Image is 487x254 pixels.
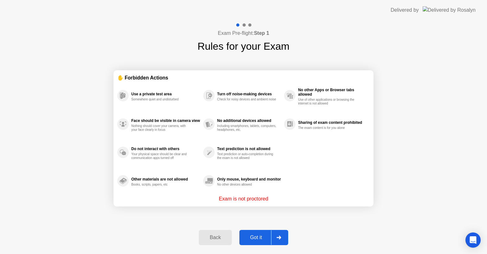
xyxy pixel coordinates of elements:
h1: Rules for your Exam [198,39,289,54]
div: Text prediction or auto-completion during the exam is not allowed [217,152,277,160]
div: Text prediction is not allowed [217,147,281,151]
div: Check for noisy devices and ambient noise [217,98,277,101]
h4: Exam Pre-flight: [218,29,269,37]
div: Got it [241,235,271,240]
div: Use of other applications or browsing the internet is not allowed [298,98,358,105]
div: No additional devices allowed [217,118,281,123]
b: Step 1 [254,30,269,36]
div: Do not interact with others [131,147,200,151]
div: Delivered by [391,6,419,14]
div: The exam content is for you alone [298,126,358,130]
div: Nothing should cover your camera, with your face clearly in focus [131,124,191,132]
div: Other materials are not allowed [131,177,200,181]
div: Books, scripts, papers, etc [131,183,191,187]
button: Back [199,230,231,245]
div: Turn off noise-making devices [217,92,281,96]
div: Face should be visible in camera view [131,118,200,123]
p: Exam is not proctored [219,195,268,203]
button: Got it [239,230,288,245]
div: Including smartphones, tablets, computers, headphones, etc. [217,124,277,132]
div: Use a private test area [131,92,200,96]
div: ✋ Forbidden Actions [117,74,370,81]
div: Sharing of exam content prohibited [298,120,367,125]
div: Only mouse, keyboard and monitor [217,177,281,181]
img: Delivered by Rosalyn [423,6,476,14]
div: No other Apps or Browser tabs allowed [298,88,367,97]
div: Somewhere quiet and undisturbed [131,98,191,101]
div: Back [201,235,230,240]
div: Open Intercom Messenger [465,232,481,248]
div: Your physical space should be clear and communication apps turned off [131,152,191,160]
div: No other devices allowed [217,183,277,187]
